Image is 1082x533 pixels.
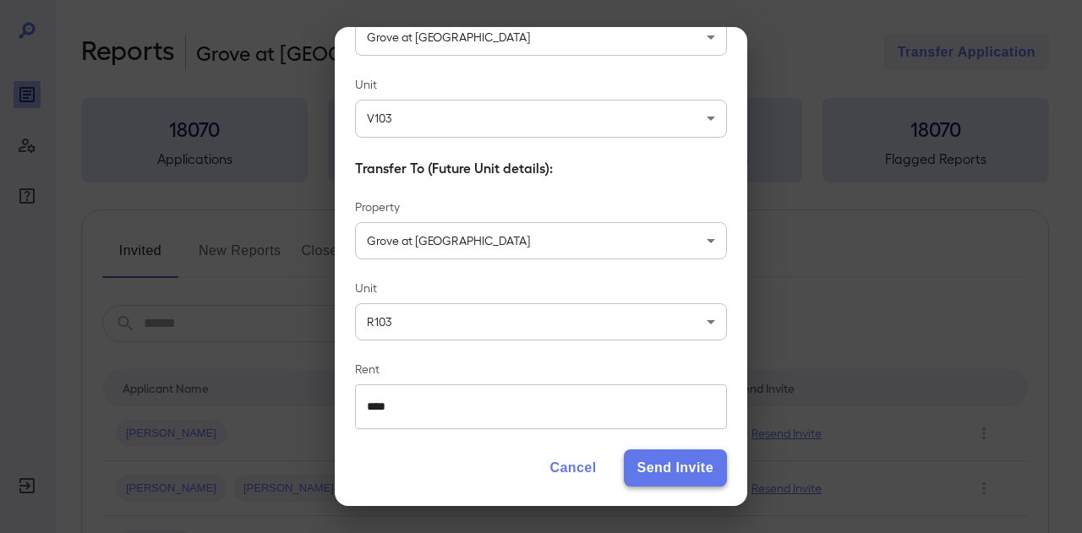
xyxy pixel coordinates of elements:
[355,303,727,340] div: R103
[355,76,727,93] label: Unit
[624,449,727,487] button: Send Invite
[355,199,727,215] label: Property
[355,222,727,259] div: Grove at [GEOGRAPHIC_DATA]
[355,280,727,296] label: Unit
[355,361,727,378] label: Rent
[355,100,727,137] div: V103
[536,449,609,487] button: Cancel
[355,158,727,178] h6: Transfer To (Future Unit details):
[355,19,727,56] div: Grove at [GEOGRAPHIC_DATA]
